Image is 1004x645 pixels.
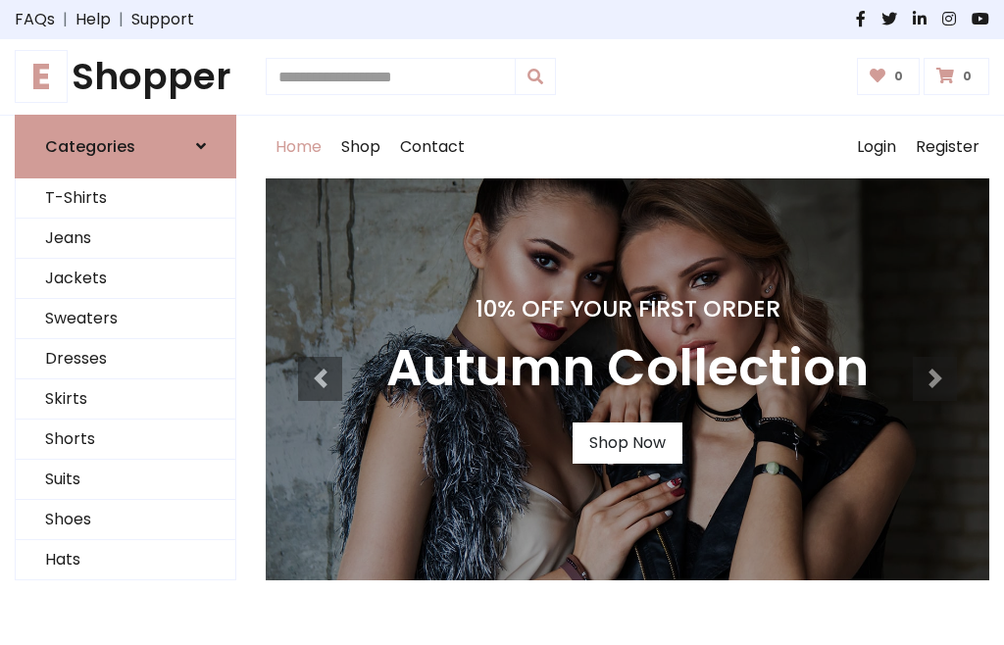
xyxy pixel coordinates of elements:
a: Register [906,116,989,178]
a: Shoes [16,500,235,540]
a: Skirts [16,379,235,420]
a: Suits [16,460,235,500]
span: 0 [889,68,908,85]
a: T-Shirts [16,178,235,219]
a: FAQs [15,8,55,31]
a: 0 [924,58,989,95]
a: Shorts [16,420,235,460]
a: Shop [331,116,390,178]
a: Help [75,8,111,31]
h1: Shopper [15,55,236,99]
a: Shop Now [573,422,682,464]
h4: 10% Off Your First Order [386,295,869,322]
h3: Autumn Collection [386,338,869,399]
a: Categories [15,115,236,178]
span: E [15,50,68,103]
a: Hats [16,540,235,580]
a: Jeans [16,219,235,259]
span: | [55,8,75,31]
a: Sweaters [16,299,235,339]
a: Contact [390,116,475,178]
a: Dresses [16,339,235,379]
span: | [111,8,131,31]
h6: Categories [45,137,135,156]
a: 0 [857,58,921,95]
span: 0 [958,68,977,85]
a: Support [131,8,194,31]
a: EShopper [15,55,236,99]
a: Home [266,116,331,178]
a: Login [847,116,906,178]
a: Jackets [16,259,235,299]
